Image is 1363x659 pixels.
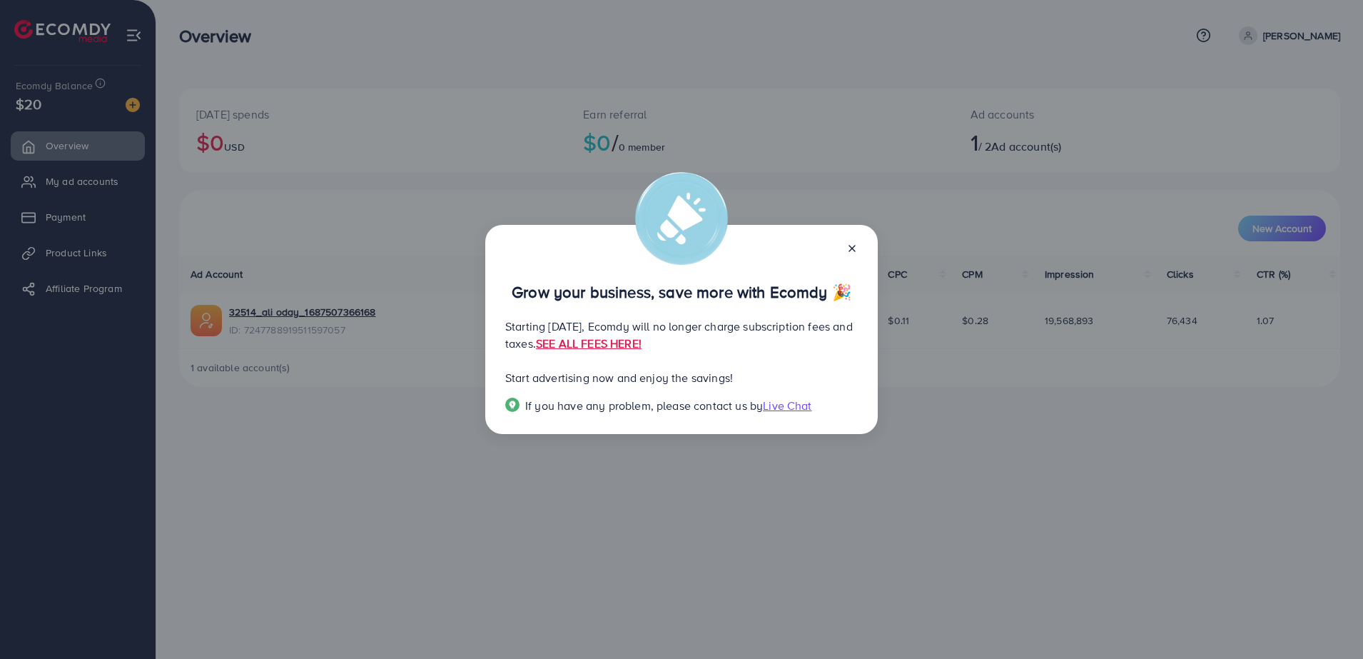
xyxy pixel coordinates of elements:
img: alert [635,172,728,265]
a: SEE ALL FEES HERE! [536,336,642,351]
p: Starting [DATE], Ecomdy will no longer charge subscription fees and taxes. [505,318,858,352]
img: Popup guide [505,398,520,412]
span: If you have any problem, please contact us by [525,398,763,413]
span: Live Chat [763,398,811,413]
p: Grow your business, save more with Ecomdy 🎉 [505,283,858,301]
p: Start advertising now and enjoy the savings! [505,369,858,386]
